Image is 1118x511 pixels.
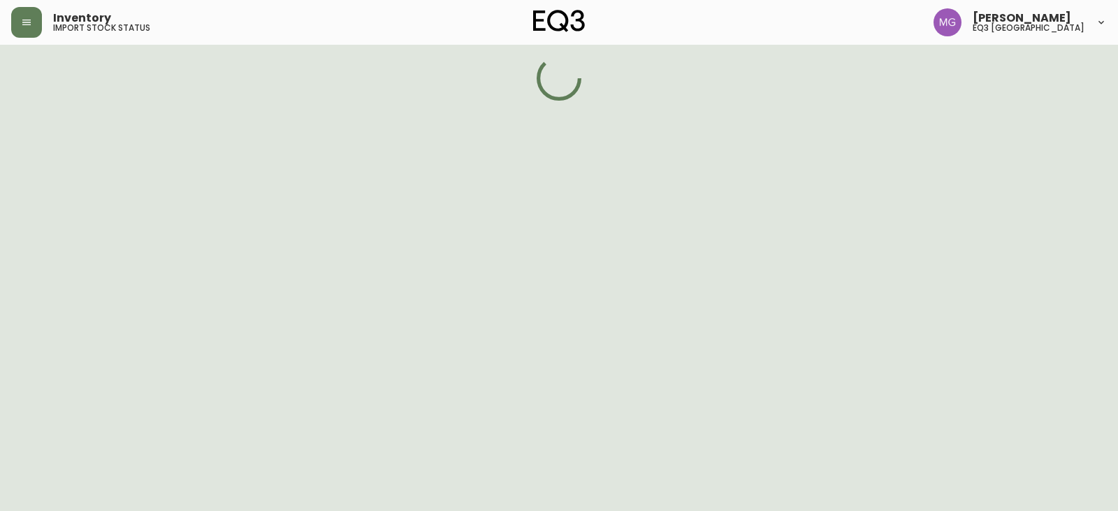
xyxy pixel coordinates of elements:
h5: eq3 [GEOGRAPHIC_DATA] [973,24,1084,32]
img: de8837be2a95cd31bb7c9ae23fe16153 [934,8,961,36]
img: logo [533,10,585,32]
h5: import stock status [53,24,150,32]
span: Inventory [53,13,111,24]
span: [PERSON_NAME] [973,13,1071,24]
